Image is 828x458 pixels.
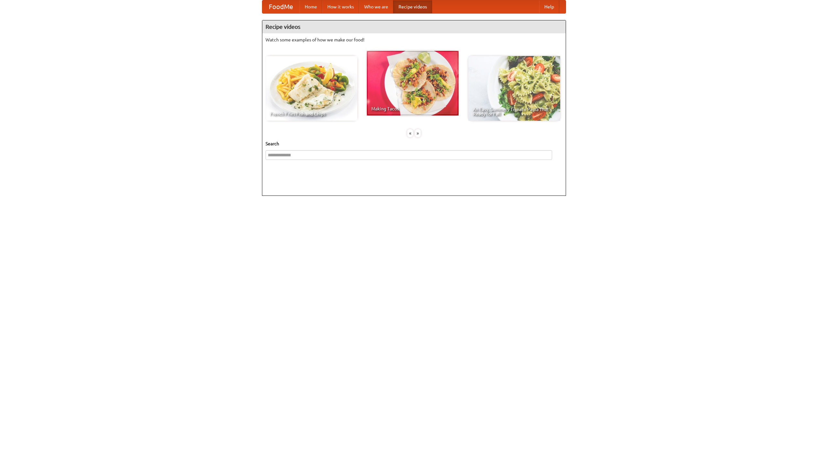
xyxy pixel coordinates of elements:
[415,129,421,137] div: »
[539,0,559,13] a: Help
[473,107,556,116] span: An Easy, Summery Tomato Pasta That's Ready for Fall
[300,0,322,13] a: Home
[468,56,560,121] a: An Easy, Summery Tomato Pasta That's Ready for Fall
[371,106,454,111] span: Making Tacos
[367,51,459,116] a: Making Tacos
[262,0,300,13] a: FoodMe
[359,0,393,13] a: Who we are
[266,56,357,121] a: French Fries Fish and Chips
[266,37,562,43] p: Watch some examples of how we make our food!
[322,0,359,13] a: How it works
[262,20,566,33] h4: Recipe videos
[393,0,432,13] a: Recipe videos
[266,140,562,147] h5: Search
[407,129,413,137] div: «
[270,112,353,116] span: French Fries Fish and Chips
